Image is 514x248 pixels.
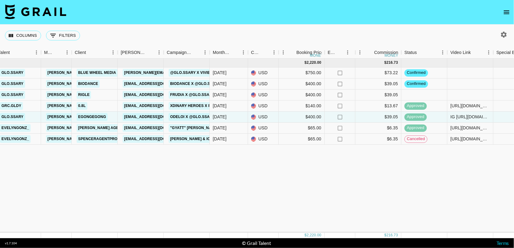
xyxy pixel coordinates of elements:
[123,80,191,88] a: [EMAIL_ADDRESS][DOMAIN_NAME]
[307,60,321,65] div: 2,220.00
[10,48,18,57] button: Sort
[213,47,230,59] div: Month Due
[248,101,279,112] div: USD
[123,91,191,99] a: [EMAIL_ADDRESS][DOMAIN_NAME]
[248,134,279,145] div: USD
[77,124,125,132] a: [PERSON_NAME] Agent
[405,125,427,131] span: approved
[213,92,227,98] div: Sep '25
[201,48,210,57] button: Menu
[213,114,227,120] div: Sep '25
[355,134,401,145] div: $6.35
[447,47,493,59] div: Video Link
[44,47,54,59] div: Manager
[230,48,239,57] button: Sort
[355,67,401,78] div: $73.22
[451,114,490,120] div: IG https://www.instagram.com/reel/DO9SqMzkzMH/?igsh=MTh3NzUzbnQyeGhxOA== TT: https://www.tiktok.c...
[54,48,63,57] button: Sort
[355,112,401,123] div: $39.05
[405,47,417,59] div: Status
[46,113,178,121] a: [PERSON_NAME][EMAIL_ADDRESS][PERSON_NAME][DOMAIN_NAME]
[77,69,118,77] a: Blue Wheel Media
[305,233,307,238] div: $
[213,103,227,109] div: Sep '25
[279,101,325,112] div: $140.00
[32,48,41,57] button: Menu
[123,113,191,121] a: [EMAIL_ADDRESS][DOMAIN_NAME]
[123,102,191,110] a: [EMAIL_ADDRESS][DOMAIN_NAME]
[118,47,164,59] div: Booker
[343,48,352,57] button: Menu
[192,48,201,57] button: Sort
[438,48,447,57] button: Menu
[501,6,513,18] button: open drawer
[405,103,427,109] span: approved
[385,60,387,65] div: $
[248,112,279,123] div: USD
[325,47,355,59] div: Expenses: Remove Commission?
[310,54,324,57] div: money
[46,69,178,77] a: [PERSON_NAME][EMAIL_ADDRESS][PERSON_NAME][DOMAIN_NAME]
[46,80,178,88] a: [PERSON_NAME][EMAIL_ADDRESS][PERSON_NAME][DOMAIN_NAME]
[248,78,279,90] div: USD
[405,136,427,142] span: cancelled
[248,123,279,134] div: USD
[484,48,493,57] button: Menu
[336,48,345,57] button: Sort
[405,81,428,87] span: confirmed
[169,91,216,99] a: Frudia x @glo.ssary
[297,47,324,59] div: Booking Price
[279,134,325,145] div: $65.00
[213,125,227,131] div: Sep '25
[155,48,164,57] button: Menu
[251,47,261,59] div: Currency
[451,125,490,131] div: https://www.tiktok.com/@evelyngonz_/video/7552344674439154957
[366,48,374,57] button: Sort
[5,4,66,19] img: Grail Talent
[279,78,325,90] div: $400.00
[355,48,365,57] button: Menu
[46,124,178,132] a: [PERSON_NAME][EMAIL_ADDRESS][PERSON_NAME][DOMAIN_NAME]
[405,114,427,120] span: approved
[355,101,401,112] div: $13.67
[72,47,118,59] div: Client
[109,48,118,57] button: Menu
[279,48,288,57] button: Menu
[213,70,227,76] div: Sep '25
[5,241,17,245] div: v 1.7.104
[169,113,216,121] a: ODELOI x @Glo.ssary
[123,135,191,143] a: [EMAIL_ADDRESS][DOMAIN_NAME]
[355,90,401,101] div: $39.05
[123,124,191,132] a: [EMAIL_ADDRESS][DOMAIN_NAME]
[46,31,80,40] button: Show filters
[270,48,279,57] button: Menu
[46,135,178,143] a: [PERSON_NAME][EMAIL_ADDRESS][PERSON_NAME][DOMAIN_NAME]
[169,69,214,77] a: @glo.ssary x Vivier
[451,136,490,142] div: https://www.tiktok.com/@evelyngonz_/video/7552344674439154957
[279,90,325,101] div: $400.00
[77,80,100,88] a: Biodance
[213,81,227,87] div: Sep '25
[41,47,72,59] div: Manager
[279,112,325,123] div: $400.00
[169,102,256,110] a: Xdinary Heroes x Peppo- JOYFUL JOYFUL
[279,67,325,78] div: $750.00
[288,48,297,57] button: Sort
[46,102,178,110] a: [PERSON_NAME][EMAIL_ADDRESS][PERSON_NAME][DOMAIN_NAME]
[248,47,279,59] div: Currency
[417,48,425,57] button: Sort
[328,47,336,59] div: Expenses: Remove Commission?
[248,90,279,101] div: USD
[164,47,210,59] div: Campaign (Type)
[210,47,248,59] div: Month Due
[169,135,242,143] a: [PERSON_NAME] & Ice Spice - Gyatt
[386,233,398,238] div: 216.73
[86,48,95,57] button: Sort
[77,135,125,143] a: spenceragentprohq
[355,78,401,90] div: $39.05
[121,47,146,59] div: [PERSON_NAME]
[471,48,480,57] button: Sort
[123,69,223,77] a: [PERSON_NAME][EMAIL_ADDRESS][DOMAIN_NAME]
[77,102,87,110] a: 0.8L
[77,91,91,99] a: Rigle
